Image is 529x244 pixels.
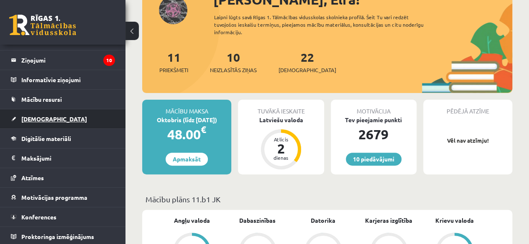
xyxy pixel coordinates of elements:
[11,168,115,187] a: Atzīmes
[11,50,115,70] a: Ziņojumi10
[21,115,87,123] span: [DEMOGRAPHIC_DATA]
[311,216,335,225] a: Datorika
[142,124,231,144] div: 48.00
[21,233,94,240] span: Proktoringa izmēģinājums
[268,142,294,155] div: 2
[166,153,208,166] a: Apmaksāt
[268,155,294,160] div: dienas
[21,148,115,168] legend: Maksājumi
[11,70,115,89] a: Informatīvie ziņojumi
[238,116,324,124] div: Latviešu valoda
[21,194,87,201] span: Motivācijas programma
[201,123,206,136] span: €
[21,96,62,103] span: Mācību resursi
[331,100,417,116] div: Motivācija
[238,116,324,171] a: Latviešu valoda Atlicis 2 dienas
[238,100,324,116] div: Tuvākā ieskaite
[11,148,115,168] a: Maksājumi
[159,66,188,74] span: Priekšmeti
[427,136,508,145] p: Vēl nav atzīmju!
[346,153,401,166] a: 10 piedāvājumi
[11,90,115,109] a: Mācību resursi
[11,188,115,207] a: Motivācijas programma
[103,55,115,66] i: 10
[210,66,257,74] span: Neizlasītās ziņas
[210,50,257,74] a: 10Neizlasītās ziņas
[279,50,336,74] a: 22[DEMOGRAPHIC_DATA]
[21,70,115,89] legend: Informatīvie ziņojumi
[365,216,412,225] a: Karjeras izglītība
[146,194,509,205] p: Mācību plāns 11.b1 JK
[11,129,115,148] a: Digitālie materiāli
[239,216,276,225] a: Dabaszinības
[142,116,231,124] div: Oktobris (līdz [DATE])
[331,124,417,144] div: 2679
[21,174,44,181] span: Atzīmes
[331,116,417,124] div: Tev pieejamie punkti
[423,100,512,116] div: Pēdējā atzīme
[21,213,56,221] span: Konferences
[11,207,115,226] a: Konferences
[21,50,115,70] legend: Ziņojumi
[9,15,76,35] a: Rīgas 1. Tālmācības vidusskola
[435,216,474,225] a: Krievu valoda
[279,66,336,74] span: [DEMOGRAPHIC_DATA]
[21,135,71,142] span: Digitālie materiāli
[159,50,188,74] a: 11Priekšmeti
[142,100,231,116] div: Mācību maksa
[11,109,115,128] a: [DEMOGRAPHIC_DATA]
[214,13,436,36] div: Laipni lūgts savā Rīgas 1. Tālmācības vidusskolas skolnieka profilā. Šeit Tu vari redzēt tuvojošo...
[268,137,294,142] div: Atlicis
[174,216,210,225] a: Angļu valoda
